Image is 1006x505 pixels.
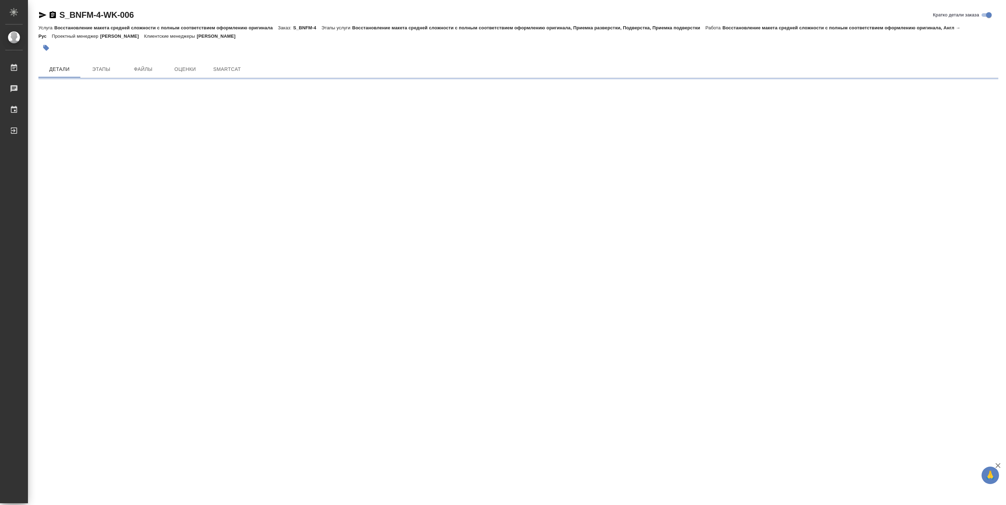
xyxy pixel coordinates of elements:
[52,34,100,39] p: Проектный менеджер
[982,467,999,484] button: 🙏
[706,25,723,30] p: Работа
[126,65,160,74] span: Файлы
[85,65,118,74] span: Этапы
[984,468,996,483] span: 🙏
[168,65,202,74] span: Оценки
[321,25,352,30] p: Этапы услуги
[38,11,47,19] button: Скопировать ссылку для ЯМессенджера
[43,65,76,74] span: Детали
[38,25,54,30] p: Услуга
[933,12,979,19] span: Кратко детали заказа
[144,34,197,39] p: Клиентские менеджеры
[100,34,144,39] p: [PERSON_NAME]
[293,25,321,30] p: S_BNFM-4
[210,65,244,74] span: SmartCat
[49,11,57,19] button: Скопировать ссылку
[197,34,241,39] p: [PERSON_NAME]
[278,25,293,30] p: Заказ:
[38,40,54,56] button: Добавить тэг
[54,25,278,30] p: Восстановление макета средней сложности с полным соответствием оформлению оригинала
[59,10,134,20] a: S_BNFM-4-WK-006
[352,25,705,30] p: Восстановление макета средней сложности с полным соответствием оформлению оригинала, Приемка разв...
